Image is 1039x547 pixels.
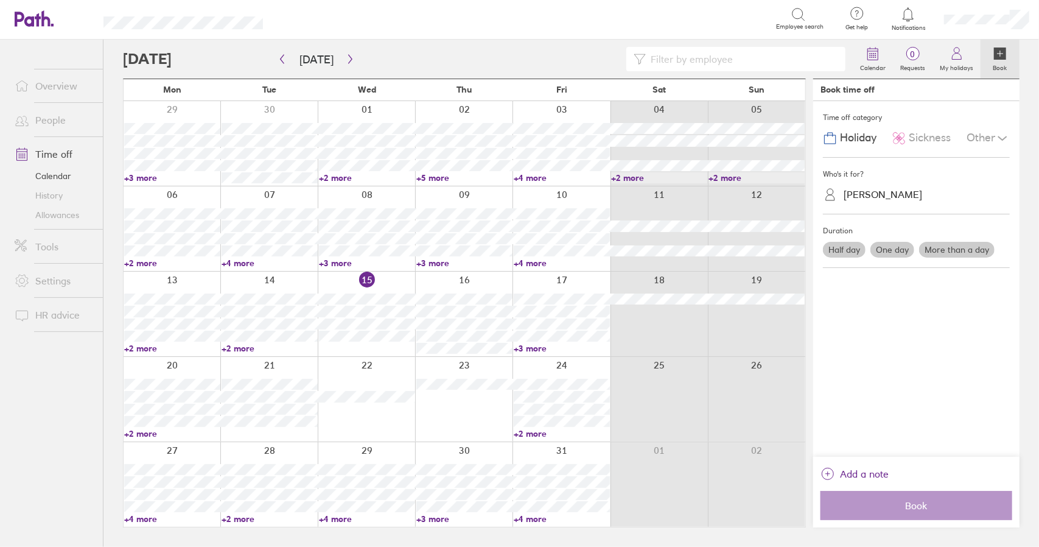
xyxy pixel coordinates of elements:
[967,127,1010,150] div: Other
[416,513,513,524] a: +3 more
[823,108,1010,127] div: Time off category
[5,303,103,327] a: HR advice
[708,172,805,183] a: +2 more
[820,85,875,94] div: Book time off
[514,258,610,269] a: +4 more
[981,40,1020,79] a: Book
[853,40,893,79] a: Calendar
[124,172,220,183] a: +3 more
[919,242,995,258] label: More than a day
[124,258,220,269] a: +2 more
[820,491,1012,520] button: Book
[5,205,103,225] a: Allowances
[222,343,318,354] a: +2 more
[889,24,928,32] span: Notifications
[823,222,1010,240] div: Duration
[749,85,764,94] span: Sun
[853,61,893,72] label: Calendar
[889,6,928,32] a: Notifications
[646,48,838,71] input: Filter by employee
[820,464,889,484] button: Add a note
[611,172,707,183] a: +2 more
[5,186,103,205] a: History
[893,49,932,59] span: 0
[290,49,343,69] button: [DATE]
[837,24,876,31] span: Get help
[319,172,415,183] a: +2 more
[840,132,876,144] span: Holiday
[829,500,1004,511] span: Book
[776,23,824,30] span: Employee search
[5,74,103,98] a: Overview
[514,343,610,354] a: +3 more
[514,513,610,524] a: +4 more
[262,85,276,94] span: Tue
[5,142,103,166] a: Time off
[163,85,181,94] span: Mon
[844,189,922,200] div: [PERSON_NAME]
[296,13,327,24] div: Search
[222,258,318,269] a: +4 more
[5,269,103,293] a: Settings
[514,428,610,439] a: +2 more
[222,513,318,524] a: +2 more
[319,258,415,269] a: +3 more
[124,428,220,439] a: +2 more
[840,464,889,484] span: Add a note
[5,108,103,132] a: People
[932,61,981,72] label: My holidays
[893,40,932,79] a: 0Requests
[823,165,1010,183] div: Who's it for?
[870,242,914,258] label: One day
[358,85,376,94] span: Wed
[124,513,220,524] a: +4 more
[986,61,1015,72] label: Book
[932,40,981,79] a: My holidays
[909,132,951,144] span: Sickness
[416,172,513,183] a: +5 more
[5,166,103,186] a: Calendar
[556,85,567,94] span: Fri
[319,513,415,524] a: +4 more
[514,172,610,183] a: +4 more
[823,242,866,258] label: Half day
[893,61,932,72] label: Requests
[5,235,103,259] a: Tools
[457,85,472,94] span: Thu
[124,343,220,354] a: +2 more
[416,258,513,269] a: +3 more
[652,85,666,94] span: Sat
